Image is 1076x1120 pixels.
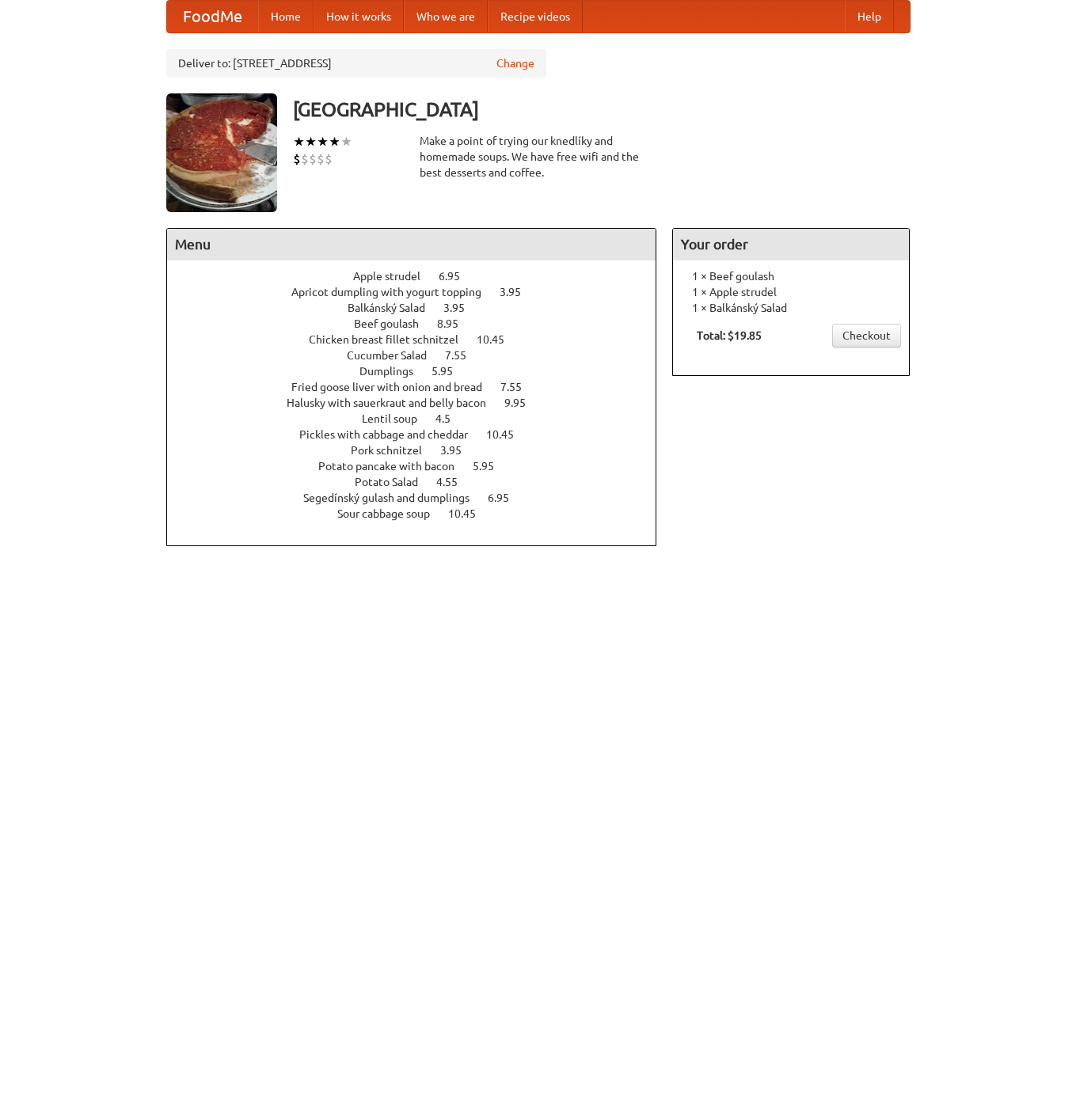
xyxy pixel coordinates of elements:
[340,133,352,150] li: ★
[439,270,476,283] span: 6.95
[353,270,436,283] span: Apple strudel
[291,286,550,298] a: Apricot dumpling with yogurt topping 3.95
[697,329,762,342] b: Total: $19.85
[329,133,340,150] li: ★
[354,317,488,330] a: Beef goulash 8.95
[301,150,309,168] li: $
[348,302,494,314] a: Balkánský Salad 3.95
[299,428,484,441] span: Pickles with cabbage and cheddar
[299,428,543,441] a: Pickles with cabbage and cheddar 10.45
[167,229,656,260] h4: Menu
[362,412,433,425] span: Lentil soup
[351,444,491,457] a: Pork schnitzel 3.95
[681,268,901,284] li: 1 × Beef goulash
[500,286,537,298] span: 3.95
[443,302,481,314] span: 3.95
[504,397,542,409] span: 9.95
[473,460,510,473] span: 5.95
[359,365,429,378] span: Dumplings
[486,428,530,441] span: 10.45
[673,229,909,260] h4: Your order
[258,1,314,32] a: Home
[291,286,497,298] span: Apricot dumpling with yogurt topping
[318,460,470,473] span: Potato pancake with bacon
[303,492,485,504] span: Segedínský gulash and dumplings
[291,381,498,393] span: Fried goose liver with onion and bread
[167,1,258,32] a: FoodMe
[317,150,325,168] li: $
[437,317,474,330] span: 8.95
[166,49,546,78] div: Deliver to: [STREET_ADDRESS]
[488,492,525,504] span: 6.95
[287,397,555,409] a: Halusky with sauerkraut and belly bacon 9.95
[348,302,441,314] span: Balkánský Salad
[500,381,538,393] span: 7.55
[305,133,317,150] li: ★
[354,317,435,330] span: Beef goulash
[404,1,488,32] a: Who we are
[832,324,901,347] a: Checkout
[440,444,477,457] span: 3.95
[355,476,487,488] a: Potato Salad 4.55
[303,492,538,504] a: Segedínský gulash and dumplings 6.95
[287,397,502,409] span: Halusky with sauerkraut and belly bacon
[309,150,317,168] li: $
[448,507,492,520] span: 10.45
[496,55,534,71] a: Change
[436,476,473,488] span: 4.55
[420,133,657,180] div: Make a point of trying our knedlíky and homemade soups. We have free wifi and the best desserts a...
[359,365,482,378] a: Dumplings 5.95
[477,333,520,346] span: 10.45
[353,270,489,283] a: Apple strudel 6.95
[445,349,482,362] span: 7.55
[293,150,301,168] li: $
[318,460,523,473] a: Potato pancake with bacon 5.95
[309,333,534,346] a: Chicken breast fillet schnitzel 10.45
[291,381,551,393] a: Fried goose liver with onion and bread 7.55
[337,507,446,520] span: Sour cabbage soup
[845,1,894,32] a: Help
[337,507,505,520] a: Sour cabbage soup 10.45
[488,1,583,32] a: Recipe videos
[347,349,443,362] span: Cucumber Salad
[435,412,466,425] span: 4.5
[681,284,901,300] li: 1 × Apple strudel
[325,150,333,168] li: $
[351,444,438,457] span: Pork schnitzel
[314,1,404,32] a: How it works
[317,133,329,150] li: ★
[309,333,474,346] span: Chicken breast fillet schnitzel
[293,93,911,125] h3: [GEOGRAPHIC_DATA]
[355,476,434,488] span: Potato Salad
[166,93,277,212] img: angular.jpg
[681,300,901,316] li: 1 × Balkánský Salad
[347,349,496,362] a: Cucumber Salad 7.55
[362,412,480,425] a: Lentil soup 4.5
[432,365,469,378] span: 5.95
[293,133,305,150] li: ★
